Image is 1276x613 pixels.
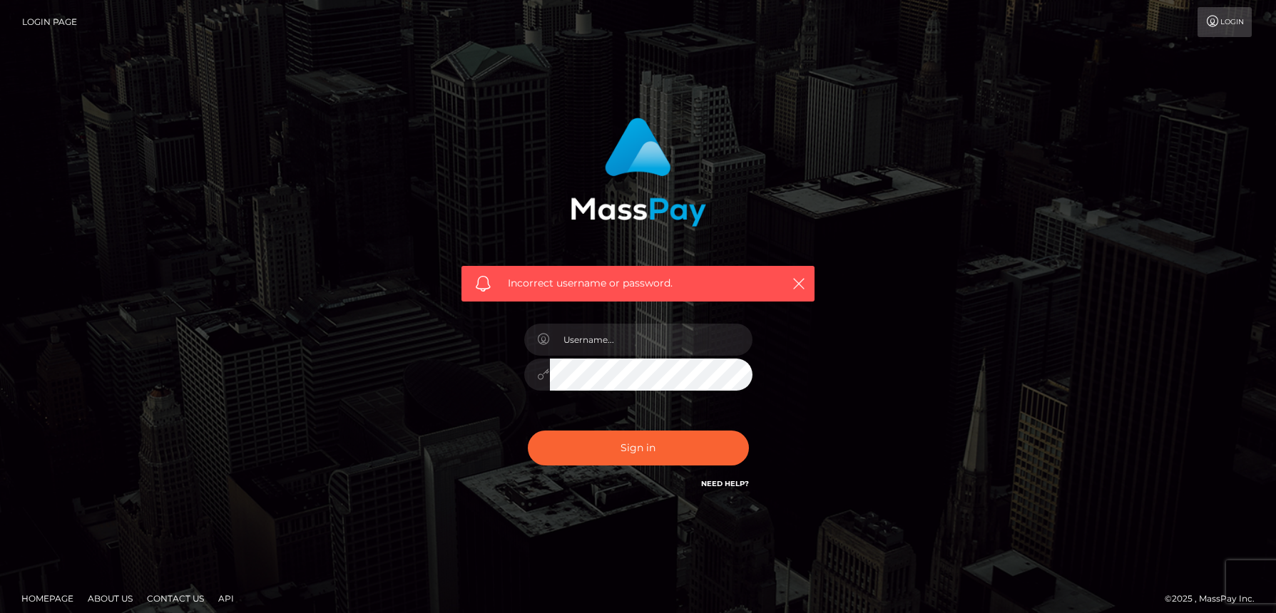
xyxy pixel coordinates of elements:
[213,587,240,609] a: API
[571,118,706,227] img: MassPay Login
[528,431,749,465] button: Sign in
[1198,7,1252,37] a: Login
[1165,591,1265,607] div: © 2025 , MassPay Inc.
[22,7,77,37] a: Login Page
[701,479,749,488] a: Need Help?
[141,587,210,609] a: Contact Us
[508,276,768,291] span: Incorrect username or password.
[82,587,138,609] a: About Us
[16,587,79,609] a: Homepage
[550,324,752,356] input: Username...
